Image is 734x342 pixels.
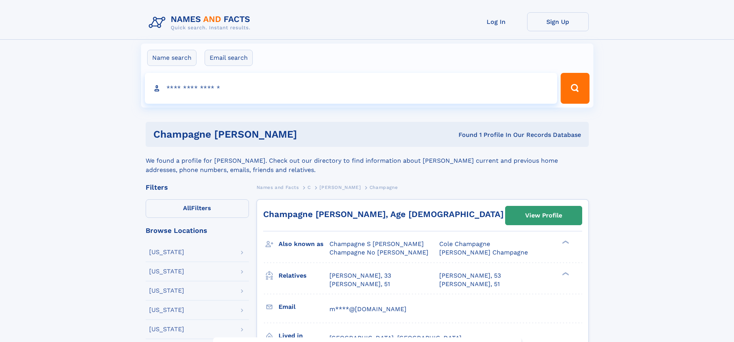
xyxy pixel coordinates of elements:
[149,288,184,294] div: [US_STATE]
[525,207,562,224] div: View Profile
[146,12,257,33] img: Logo Names and Facts
[257,182,299,192] a: Names and Facts
[263,209,504,219] a: Champagne [PERSON_NAME], Age [DEMOGRAPHIC_DATA]
[329,240,424,248] span: Champagne S [PERSON_NAME]
[560,271,569,276] div: ❯
[307,182,311,192] a: C
[146,147,589,175] div: We found a profile for [PERSON_NAME]. Check out our directory to find information about [PERSON_N...
[329,249,428,256] span: Champagne No [PERSON_NAME]
[149,326,184,332] div: [US_STATE]
[439,280,500,288] a: [PERSON_NAME], 51
[527,12,589,31] a: Sign Up
[378,131,581,139] div: Found 1 Profile In Our Records Database
[279,269,329,282] h3: Relatives
[183,204,191,212] span: All
[146,184,249,191] div: Filters
[149,249,184,255] div: [US_STATE]
[279,238,329,251] h3: Also known as
[370,185,398,190] span: Champagne
[205,50,253,66] label: Email search
[439,249,528,256] span: [PERSON_NAME] Champagne
[307,185,311,190] span: C
[439,271,501,280] a: [PERSON_NAME], 53
[319,185,361,190] span: [PERSON_NAME]
[149,307,184,313] div: [US_STATE]
[153,130,378,139] h1: Champagne [PERSON_NAME]
[506,206,582,225] a: View Profile
[145,73,558,104] input: search input
[439,240,490,248] span: Cole Champagne
[465,12,527,31] a: Log In
[329,280,390,288] a: [PERSON_NAME], 51
[329,271,391,280] a: [PERSON_NAME], 33
[147,50,197,66] label: Name search
[561,73,589,104] button: Search Button
[146,199,249,218] label: Filters
[329,334,462,342] span: [GEOGRAPHIC_DATA], [GEOGRAPHIC_DATA]
[149,268,184,275] div: [US_STATE]
[146,227,249,234] div: Browse Locations
[560,240,569,245] div: ❯
[279,300,329,313] h3: Email
[319,182,361,192] a: [PERSON_NAME]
